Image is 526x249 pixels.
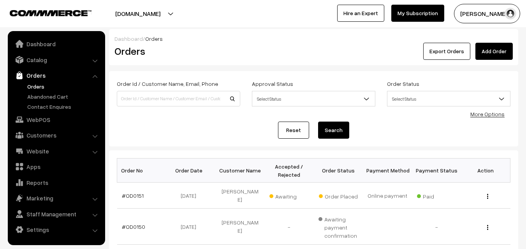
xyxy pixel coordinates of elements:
a: #OD0150 [122,223,145,230]
td: - [264,209,313,245]
td: - [412,209,461,245]
label: Order Id / Customer Name, Email, Phone [117,80,218,88]
button: [PERSON_NAME] [454,4,520,23]
img: user [505,8,516,19]
a: Website [10,144,102,158]
img: Menu [487,225,488,230]
button: Export Orders [423,43,470,60]
th: Order Status [314,158,363,183]
a: Orders [10,68,102,82]
th: Accepted / Rejected [264,158,313,183]
a: Settings [10,223,102,237]
span: Orders [145,35,163,42]
a: Abandoned Cart [25,92,102,101]
a: More Options [470,111,505,117]
h2: Orders [114,45,239,57]
span: Paid [417,190,456,200]
td: [DATE] [166,209,215,245]
a: Hire an Expert [337,5,384,22]
td: [PERSON_NAME] [215,209,264,245]
a: COMMMERCE [10,8,78,17]
a: #OD0151 [122,192,144,199]
input: Order Id / Customer Name / Customer Email / Customer Phone [117,91,240,106]
td: [PERSON_NAME] [215,183,264,209]
span: Order Placed [319,190,358,200]
a: Dashboard [114,35,143,42]
div: / [114,35,513,43]
a: My Subscription [391,5,444,22]
a: Reset [278,122,309,139]
button: Search [318,122,349,139]
label: Order Status [387,80,419,88]
button: [DOMAIN_NAME] [88,4,188,23]
span: Awaiting [269,190,308,200]
a: Orders [25,82,102,91]
th: Payment Status [412,158,461,183]
span: Select Status [252,92,375,106]
th: Order No [117,158,166,183]
th: Payment Method [363,158,412,183]
img: Menu [487,194,488,199]
a: Catalog [10,53,102,67]
td: [DATE] [166,183,215,209]
span: Select Status [387,91,510,106]
label: Approval Status [252,80,293,88]
th: Order Date [166,158,215,183]
a: Marketing [10,191,102,205]
a: Staff Management [10,207,102,221]
a: Customers [10,128,102,142]
a: Contact Enquires [25,103,102,111]
span: Select Status [252,91,375,106]
th: Customer Name [215,158,264,183]
a: Apps [10,160,102,174]
td: Online payment [363,183,412,209]
span: Select Status [387,92,510,106]
a: Add Order [475,43,513,60]
a: Dashboard [10,37,102,51]
a: WebPOS [10,113,102,127]
th: Action [461,158,510,183]
a: Reports [10,176,102,190]
img: COMMMERCE [10,10,91,16]
span: Awaiting payment confirmation [318,213,358,240]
